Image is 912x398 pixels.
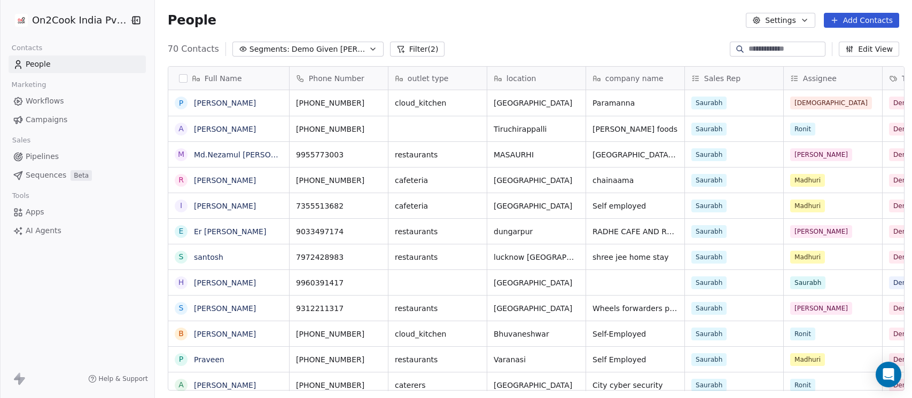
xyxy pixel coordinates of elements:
[178,277,184,288] div: H
[26,151,59,162] span: Pipelines
[691,328,727,340] span: Saurabh
[26,114,67,125] span: Campaigns
[593,149,678,160] span: [GEOGRAPHIC_DATA] [GEOGRAPHIC_DATA]
[790,225,852,238] span: [PERSON_NAME]
[194,176,256,185] a: [PERSON_NAME]
[494,98,579,108] span: [GEOGRAPHIC_DATA]
[487,67,586,90] div: location
[194,125,256,133] a: [PERSON_NAME]
[494,149,579,160] span: MASAURHI
[15,14,28,27] img: on2cook%20logo-04%20copy.jpg
[395,175,480,186] span: cafeteria
[178,303,183,314] div: S
[194,202,256,210] a: [PERSON_NAME]
[395,226,480,237] span: restaurants
[290,67,388,90] div: Phone Number
[593,175,678,186] span: chainaama
[803,73,837,84] span: Assignee
[790,123,815,136] span: Ronit
[32,13,127,27] span: On2Cook India Pvt. Ltd.
[168,90,290,391] div: grid
[194,150,305,159] a: Md.Nezamul [PERSON_NAME]
[168,43,219,55] span: 70 Contacts
[309,73,364,84] span: Phone Number
[494,380,579,391] span: [GEOGRAPHIC_DATA]
[26,170,66,181] span: Sequences
[494,354,579,365] span: Varanasi
[26,95,64,107] span: Workflows
[494,303,579,314] span: [GEOGRAPHIC_DATA]
[593,201,678,211] span: Self employed
[296,354,381,365] span: [PHONE_NUMBER]
[395,149,480,160] span: restaurants
[593,380,678,391] span: City cyber security
[296,277,381,288] span: 9960391417
[296,252,381,262] span: 7972428983
[408,73,449,84] span: outlet type
[784,67,882,90] div: Assignee
[178,149,184,160] div: M
[99,375,148,383] span: Help & Support
[685,67,783,90] div: Sales Rep
[704,73,740,84] span: Sales Rep
[790,379,815,392] span: Ronit
[494,226,579,237] span: dungarpur
[179,354,183,365] div: P
[194,381,256,389] a: [PERSON_NAME]
[839,42,899,57] button: Edit View
[194,355,224,364] a: Praveen
[26,206,44,218] span: Apps
[746,13,815,28] button: Settings
[790,276,825,289] span: Saurabh
[178,174,184,186] div: R
[194,99,256,107] a: [PERSON_NAME]
[691,174,727,187] span: Saurabh
[395,201,480,211] span: cafeteria
[250,44,290,55] span: Segments:
[593,252,678,262] span: shree jee home stay
[296,98,381,108] span: [PHONE_NUMBER]
[296,380,381,391] span: [PHONE_NUMBER]
[593,226,678,237] span: RADHE CAFE AND RESTAURANT
[194,253,223,261] a: santosh
[691,225,727,238] span: Saurabh
[9,203,146,221] a: Apps
[395,354,480,365] span: restaurants
[691,302,727,315] span: Saurabh
[296,201,381,211] span: 7355513682
[296,226,381,237] span: 9033497174
[178,226,183,237] div: E
[691,123,727,136] span: Saurabh
[71,170,92,181] span: Beta
[7,77,51,93] span: Marketing
[178,328,184,339] div: B
[9,148,146,165] a: Pipelines
[168,12,216,28] span: People
[178,379,184,391] div: A
[9,222,146,240] a: AI Agents
[194,330,256,338] a: [PERSON_NAME]
[7,40,47,56] span: Contacts
[194,227,266,236] a: Er [PERSON_NAME]
[691,251,727,264] span: Saurabh
[178,251,183,262] div: s
[790,251,825,264] span: Madhuri
[194,278,256,287] a: [PERSON_NAME]
[506,73,536,84] span: location
[494,124,579,134] span: Tiruchirappalli
[88,375,148,383] a: Help & Support
[691,353,727,366] span: Saurabh
[593,329,678,339] span: Self-Employed
[395,380,480,391] span: caterers
[593,124,678,134] span: [PERSON_NAME] foods
[296,175,381,186] span: [PHONE_NUMBER]
[790,353,825,366] span: Madhuri
[593,354,678,365] span: Self Employed
[205,73,242,84] span: Full Name
[296,329,381,339] span: [PHONE_NUMBER]
[178,123,184,134] div: A
[13,11,122,29] button: On2Cook India Pvt. Ltd.
[388,67,487,90] div: outlet type
[180,200,182,211] div: I
[179,98,183,109] div: P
